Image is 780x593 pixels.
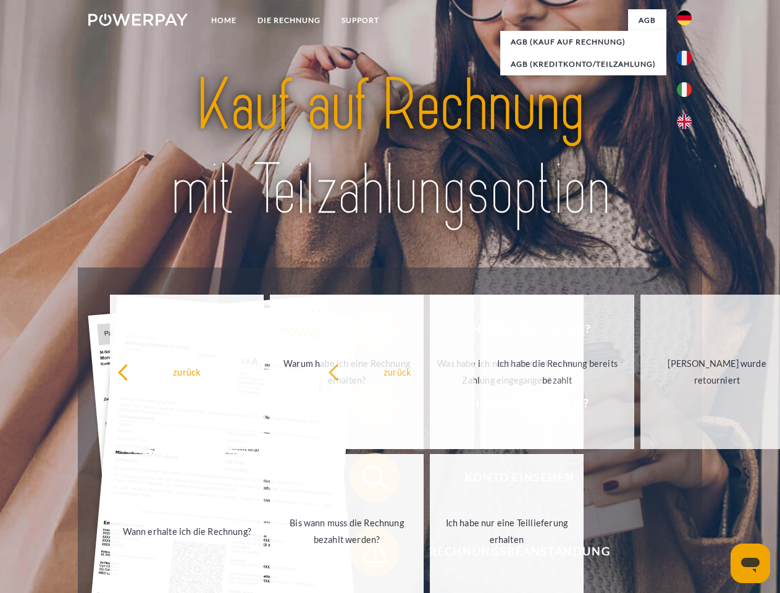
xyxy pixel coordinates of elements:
a: DIE RECHNUNG [247,9,331,32]
iframe: Schaltfläche zum Öffnen des Messaging-Fensters [731,544,770,583]
a: AGB (Kauf auf Rechnung) [500,31,666,53]
a: agb [628,9,666,32]
img: logo-powerpay-white.svg [88,14,188,26]
div: zurück [117,363,256,380]
img: en [677,114,692,129]
a: SUPPORT [331,9,390,32]
div: zurück [328,363,467,380]
a: AGB (Kreditkonto/Teilzahlung) [500,53,666,75]
div: Ich habe die Rechnung bereits bezahlt [488,355,627,389]
img: fr [677,51,692,65]
img: it [677,82,692,97]
div: Ich habe nur eine Teillieferung erhalten [437,515,576,548]
div: Warum habe ich eine Rechnung erhalten? [277,355,416,389]
img: de [677,11,692,25]
a: Home [201,9,247,32]
div: Bis wann muss die Rechnung bezahlt werden? [277,515,416,548]
img: title-powerpay_de.svg [118,59,662,237]
div: Wann erhalte ich die Rechnung? [117,523,256,539]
